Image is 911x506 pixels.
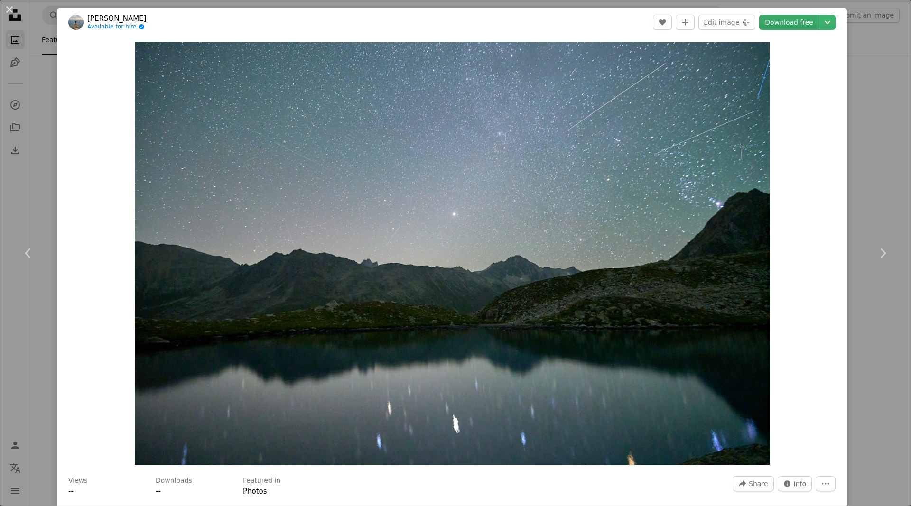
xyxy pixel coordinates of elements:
a: Available for hire [87,23,147,31]
h3: Views [68,476,88,486]
img: Go to Vladislav Zakharevich's profile [68,15,84,30]
button: Like [653,15,672,30]
h3: Featured in [243,476,280,486]
span: -- [156,487,161,496]
span: Share [749,477,768,491]
button: Stats about this image [778,476,812,491]
img: Starry night sky over a calm mountain lake [135,42,770,465]
a: Download free [759,15,819,30]
button: Choose download size [819,15,836,30]
button: Zoom in on this image [135,42,770,465]
button: Share this image [733,476,773,491]
span: Info [794,477,807,491]
button: Add to Collection [676,15,695,30]
h3: Downloads [156,476,192,486]
button: More Actions [816,476,836,491]
button: -- [156,486,161,497]
a: Photos [243,487,267,496]
span: -- [68,487,74,496]
button: -- [68,486,74,497]
a: [PERSON_NAME] [87,14,147,23]
button: Edit image [698,15,755,30]
a: Next [854,208,911,299]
